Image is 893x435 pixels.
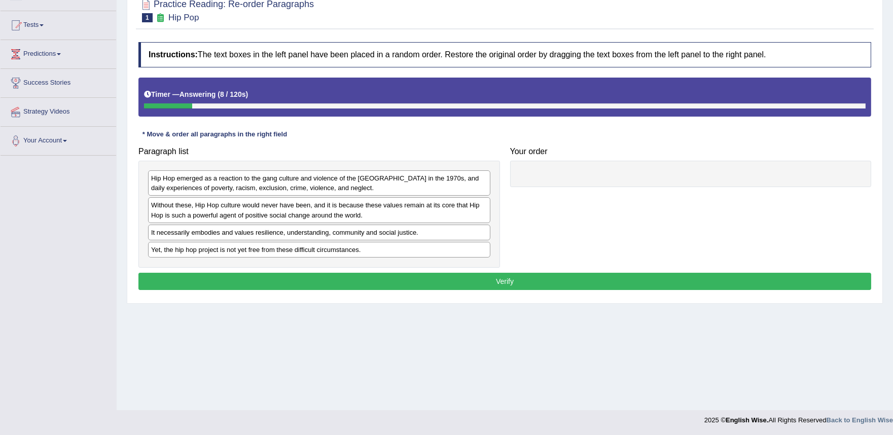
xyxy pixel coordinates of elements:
[138,129,291,139] div: * Move & order all paragraphs in the right field
[1,127,116,152] a: Your Account
[218,90,220,98] b: (
[138,273,871,290] button: Verify
[148,197,490,223] div: Without these, Hip Hop culture would never have been, and it is because these values remain at it...
[180,90,216,98] b: Answering
[220,90,246,98] b: 8 / 120s
[168,13,199,22] small: Hip Pop
[704,410,893,425] div: 2025 © All Rights Reserved
[1,98,116,123] a: Strategy Videos
[1,69,116,94] a: Success Stories
[138,42,871,67] h4: The text boxes in the left panel have been placed in a random order. Restore the original order b...
[246,90,248,98] b: )
[148,242,490,258] div: Yet, the hip hop project is not yet free from these difficult circumstances.
[142,13,153,22] span: 1
[827,416,893,424] a: Back to English Wise
[726,416,768,424] strong: English Wise.
[148,225,490,240] div: It necessarily embodies and values resilience, understanding, community and social justice.
[148,170,490,196] div: Hip Hop emerged as a reaction to the gang culture and violence of the [GEOGRAPHIC_DATA] in the 19...
[138,147,500,156] h4: Paragraph list
[144,91,248,98] h5: Timer —
[1,40,116,65] a: Predictions
[1,11,116,37] a: Tests
[155,13,166,23] small: Exam occurring question
[510,147,872,156] h4: Your order
[149,50,198,59] b: Instructions:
